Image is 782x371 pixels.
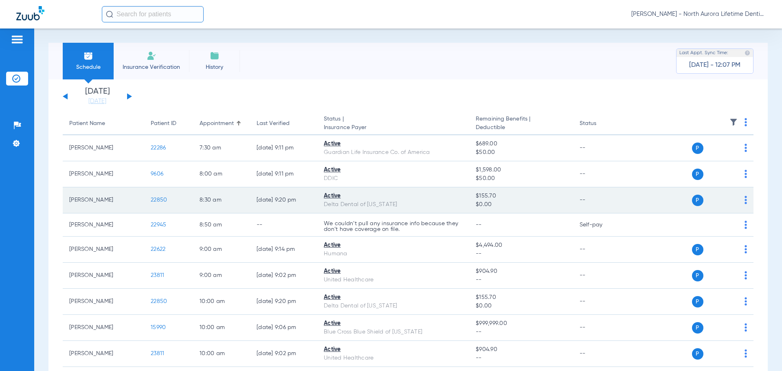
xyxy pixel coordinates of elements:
[476,222,482,228] span: --
[324,140,463,148] div: Active
[324,241,463,250] div: Active
[193,187,250,213] td: 8:30 AM
[745,221,747,229] img: group-dot-blue.svg
[324,174,463,183] div: DDIC
[573,237,628,263] td: --
[324,166,463,174] div: Active
[317,112,469,135] th: Status |
[745,323,747,331] img: group-dot-blue.svg
[745,196,747,204] img: group-dot-blue.svg
[83,51,93,61] img: Schedule
[193,315,250,341] td: 10:00 AM
[573,315,628,341] td: --
[476,328,566,336] span: --
[324,250,463,258] div: Humana
[151,222,166,228] span: 22945
[745,349,747,358] img: group-dot-blue.svg
[476,293,566,302] span: $155.70
[476,192,566,200] span: $155.70
[692,244,703,255] span: P
[476,319,566,328] span: $999,999.00
[193,341,250,367] td: 10:00 AM
[250,289,317,315] td: [DATE] 9:20 PM
[151,171,163,177] span: 9606
[324,345,463,354] div: Active
[257,119,290,128] div: Last Verified
[193,263,250,289] td: 9:00 AM
[63,263,144,289] td: [PERSON_NAME]
[250,315,317,341] td: [DATE] 9:06 PM
[193,213,250,237] td: 8:50 AM
[573,135,628,161] td: --
[324,354,463,362] div: United Healthcare
[193,289,250,315] td: 10:00 AM
[476,123,566,132] span: Deductible
[469,112,573,135] th: Remaining Benefits |
[324,302,463,310] div: Delta Dental of [US_STATE]
[250,213,317,237] td: --
[573,213,628,237] td: Self-pay
[200,119,234,128] div: Appointment
[745,170,747,178] img: group-dot-blue.svg
[210,51,220,61] img: History
[745,144,747,152] img: group-dot-blue.svg
[692,169,703,180] span: P
[200,119,244,128] div: Appointment
[745,297,747,305] img: group-dot-blue.svg
[193,237,250,263] td: 9:00 AM
[476,354,566,362] span: --
[151,246,165,252] span: 22622
[476,241,566,250] span: $4,494.00
[69,63,108,71] span: Schedule
[324,293,463,302] div: Active
[324,148,463,157] div: Guardian Life Insurance Co. of America
[476,267,566,276] span: $904.90
[257,119,311,128] div: Last Verified
[324,319,463,328] div: Active
[151,351,164,356] span: 23811
[250,237,317,263] td: [DATE] 9:14 PM
[63,187,144,213] td: [PERSON_NAME]
[63,341,144,367] td: [PERSON_NAME]
[73,88,122,105] li: [DATE]
[69,119,105,128] div: Patient Name
[147,51,156,61] img: Manual Insurance Verification
[692,143,703,154] span: P
[476,148,566,157] span: $50.00
[324,267,463,276] div: Active
[573,289,628,315] td: --
[631,10,766,18] span: [PERSON_NAME] - North Aurora Lifetime Dentistry
[11,35,24,44] img: hamburger-icon
[250,161,317,187] td: [DATE] 9:11 PM
[476,200,566,209] span: $0.00
[745,118,747,126] img: group-dot-blue.svg
[692,296,703,307] span: P
[476,345,566,354] span: $904.90
[476,276,566,284] span: --
[324,221,463,232] p: We couldn’t pull any insurance info because they don’t have coverage on file.
[573,341,628,367] td: --
[679,49,728,57] span: Last Appt. Sync Time:
[573,112,628,135] th: Status
[324,123,463,132] span: Insurance Payer
[692,195,703,206] span: P
[573,161,628,187] td: --
[63,237,144,263] td: [PERSON_NAME]
[151,119,187,128] div: Patient ID
[120,63,183,71] span: Insurance Verification
[250,341,317,367] td: [DATE] 9:02 PM
[692,348,703,360] span: P
[63,289,144,315] td: [PERSON_NAME]
[151,119,176,128] div: Patient ID
[69,119,138,128] div: Patient Name
[476,302,566,310] span: $0.00
[324,328,463,336] div: Blue Cross Blue Shield of [US_STATE]
[195,63,234,71] span: History
[689,61,740,69] span: [DATE] - 12:07 PM
[16,6,44,20] img: Zuub Logo
[476,140,566,148] span: $689.00
[63,315,144,341] td: [PERSON_NAME]
[476,166,566,174] span: $1,598.00
[324,192,463,200] div: Active
[250,187,317,213] td: [DATE] 9:20 PM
